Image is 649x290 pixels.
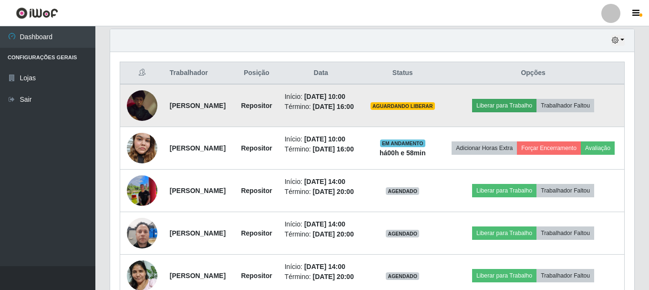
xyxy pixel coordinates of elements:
img: 1751250700019.jpeg [127,170,157,211]
strong: Repositor [241,272,272,279]
button: Trabalhador Faltou [536,184,594,197]
th: Posição [234,62,278,85]
th: Opções [442,62,624,85]
button: Liberar para Trabalho [472,269,536,282]
img: 1756647806574.jpeg [127,213,157,253]
strong: Repositor [241,229,272,237]
strong: [PERSON_NAME] [170,272,226,279]
strong: [PERSON_NAME] [170,229,226,237]
li: Início: [285,92,358,102]
li: Término: [285,102,358,112]
time: [DATE] 16:00 [313,145,354,153]
button: Trabalhador Faltou [536,226,594,240]
li: Início: [285,134,358,144]
button: Trabalhador Faltou [536,99,594,112]
th: Status [363,62,442,85]
strong: Repositor [241,102,272,109]
time: [DATE] 20:00 [313,230,354,238]
time: [DATE] 14:00 [304,178,345,185]
span: EM ANDAMENTO [380,140,425,147]
span: AGENDADO [386,187,419,195]
img: 1756311353314.jpeg [127,128,157,168]
img: 1747856587825.jpeg [127,86,157,125]
img: CoreUI Logo [16,7,58,19]
span: AGENDADO [386,230,419,237]
time: [DATE] 16:00 [313,103,354,110]
li: Término: [285,229,358,239]
strong: há 00 h e 58 min [380,149,426,157]
li: Término: [285,144,358,154]
li: Término: [285,187,358,197]
li: Início: [285,219,358,229]
time: [DATE] 20:00 [313,188,354,195]
button: Forçar Encerramento [517,141,581,155]
th: Trabalhador [164,62,235,85]
strong: [PERSON_NAME] [170,102,226,109]
strong: [PERSON_NAME] [170,144,226,152]
time: [DATE] 10:00 [304,93,345,100]
button: Liberar para Trabalho [472,99,536,112]
button: Trabalhador Faltou [536,269,594,282]
button: Adicionar Horas Extra [452,141,517,155]
strong: [PERSON_NAME] [170,187,226,194]
li: Início: [285,177,358,187]
button: Liberar para Trabalho [472,184,536,197]
li: Término: [285,272,358,282]
th: Data [279,62,363,85]
li: Início: [285,262,358,272]
time: [DATE] 20:00 [313,273,354,280]
span: AGENDADO [386,272,419,280]
strong: Repositor [241,187,272,194]
button: Liberar para Trabalho [472,226,536,240]
time: [DATE] 10:00 [304,135,345,143]
time: [DATE] 14:00 [304,220,345,228]
span: AGUARDANDO LIBERAR [371,102,435,110]
strong: Repositor [241,144,272,152]
button: Avaliação [581,141,615,155]
time: [DATE] 14:00 [304,263,345,270]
